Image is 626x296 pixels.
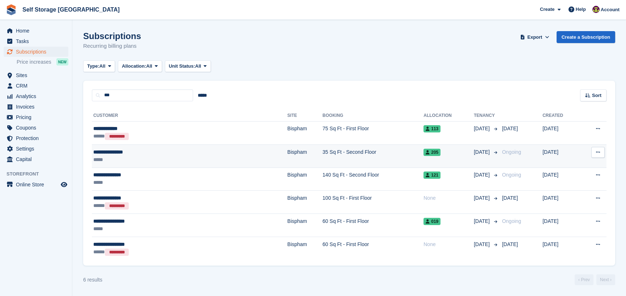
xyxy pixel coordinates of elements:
a: menu [4,47,68,57]
td: Bispham [288,191,323,214]
span: Settings [16,144,59,154]
th: Created [542,110,579,122]
nav: Page [573,274,617,285]
th: Customer [92,110,288,122]
th: Site [288,110,323,122]
span: Capital [16,154,59,164]
span: Coupons [16,123,59,133]
a: Self Storage [GEOGRAPHIC_DATA] [20,4,123,16]
span: [DATE] [502,126,518,131]
a: Price increases NEW [17,58,68,66]
span: 121 [423,172,440,179]
div: None [423,241,474,248]
a: menu [4,112,68,122]
a: menu [4,91,68,101]
td: 100 Sq Ft - First Floor [323,191,423,214]
span: All [99,63,106,70]
span: [DATE] [502,195,518,201]
div: 6 results [83,276,102,284]
button: Type: All [83,60,115,72]
span: Sort [592,92,601,99]
a: menu [4,154,68,164]
span: [DATE] [474,171,491,179]
span: Storefront [7,170,72,178]
a: Next [596,274,615,285]
a: menu [4,81,68,91]
td: 60 Sq Ft - First Floor [323,214,423,237]
span: CRM [16,81,59,91]
span: 205 [423,149,440,156]
span: Analytics [16,91,59,101]
a: menu [4,133,68,143]
span: Help [576,6,586,13]
button: Allocation: All [118,60,162,72]
span: 019 [423,218,440,225]
td: 75 Sq Ft - First Floor [323,121,423,144]
h1: Subscriptions [83,31,141,41]
button: Export [519,31,551,43]
span: Allocation: [122,63,146,70]
td: [DATE] [542,121,579,144]
span: [DATE] [474,148,491,156]
div: None [423,194,474,202]
a: menu [4,102,68,112]
span: Online Store [16,179,59,190]
td: [DATE] [542,214,579,237]
a: Previous [575,274,593,285]
td: [DATE] [542,237,579,260]
td: 140 Sq Ft - Second Floor [323,168,423,191]
span: [DATE] [502,241,518,247]
a: menu [4,36,68,46]
span: Ongoing [502,172,521,178]
td: 35 Sq Ft - Second Floor [323,144,423,168]
span: Unit Status: [169,63,195,70]
img: Nicholas Williams [592,6,600,13]
span: Ongoing [502,218,521,224]
td: 60 Sq Ft - First Floor [323,237,423,260]
span: Invoices [16,102,59,112]
span: Create [540,6,554,13]
span: [DATE] [474,217,491,225]
span: Type: [87,63,99,70]
span: All [146,63,152,70]
span: [DATE] [474,125,491,132]
span: Tasks [16,36,59,46]
span: Price increases [17,59,51,65]
img: stora-icon-8386f47178a22dfd0bd8f6a31ec36ba5ce8667c1dd55bd0f319d3a0aa187defe.svg [6,4,17,15]
span: Home [16,26,59,36]
span: Account [601,6,619,13]
td: Bispham [288,121,323,144]
a: menu [4,26,68,36]
span: Pricing [16,112,59,122]
a: Create a Subscription [557,31,615,43]
span: Protection [16,133,59,143]
span: [DATE] [474,194,491,202]
a: menu [4,144,68,154]
span: Sites [16,70,59,80]
span: [DATE] [474,241,491,248]
span: Export [527,34,542,41]
button: Unit Status: All [165,60,211,72]
span: Ongoing [502,149,521,155]
a: menu [4,123,68,133]
span: 113 [423,125,440,132]
td: Bispham [288,144,323,168]
a: menu [4,70,68,80]
td: Bispham [288,237,323,260]
a: Preview store [60,180,68,189]
span: Subscriptions [16,47,59,57]
td: Bispham [288,214,323,237]
td: [DATE] [542,191,579,214]
span: All [195,63,201,70]
td: [DATE] [542,144,579,168]
th: Allocation [423,110,474,122]
th: Tenancy [474,110,499,122]
td: Bispham [288,168,323,191]
div: NEW [56,58,68,65]
a: menu [4,179,68,190]
th: Booking [323,110,423,122]
p: Recurring billing plans [83,42,141,50]
td: [DATE] [542,168,579,191]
